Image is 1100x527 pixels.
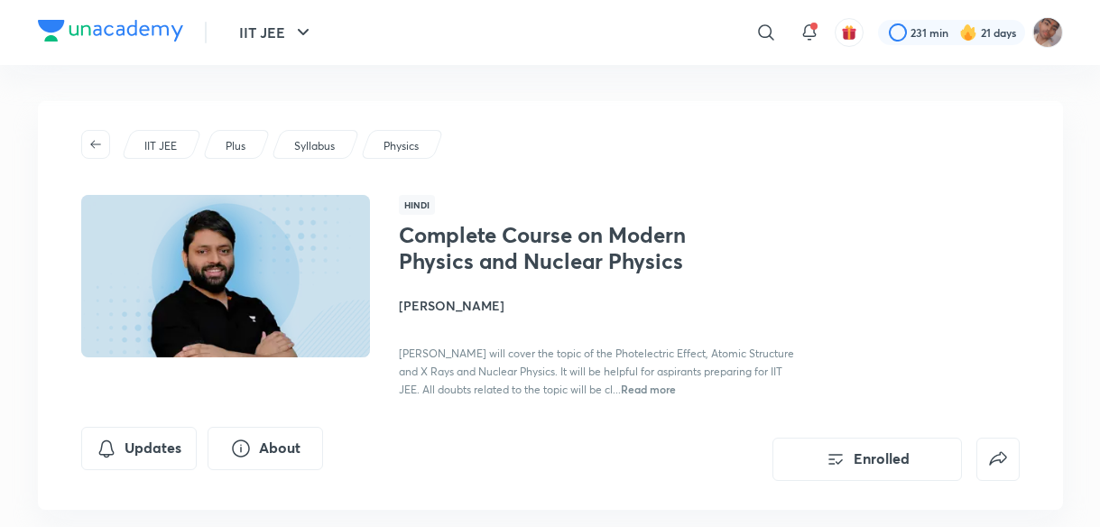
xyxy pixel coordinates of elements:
[144,138,177,154] p: IIT JEE
[38,20,183,46] a: Company Logo
[81,427,197,470] button: Updates
[226,138,245,154] p: Plus
[835,18,864,47] button: avatar
[772,438,962,481] button: Enrolled
[141,138,180,154] a: IIT JEE
[841,24,857,41] img: avatar
[294,138,335,154] p: Syllabus
[384,138,419,154] p: Physics
[399,296,803,315] h4: [PERSON_NAME]
[1032,17,1063,48] img: Rahul 2026
[399,347,794,396] span: [PERSON_NAME] will cover the topic of the Photelectric Effect, Atomic Structure and X Rays and Nu...
[959,23,977,42] img: streak
[399,195,435,215] span: Hindi
[228,14,325,51] button: IIT JEE
[976,438,1020,481] button: false
[208,427,323,470] button: About
[291,138,337,154] a: Syllabus
[38,20,183,42] img: Company Logo
[380,138,421,154] a: Physics
[399,222,694,274] h1: Complete Course on Modern Physics and Nuclear Physics
[222,138,248,154] a: Plus
[621,382,676,396] span: Read more
[78,193,372,359] img: Thumbnail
